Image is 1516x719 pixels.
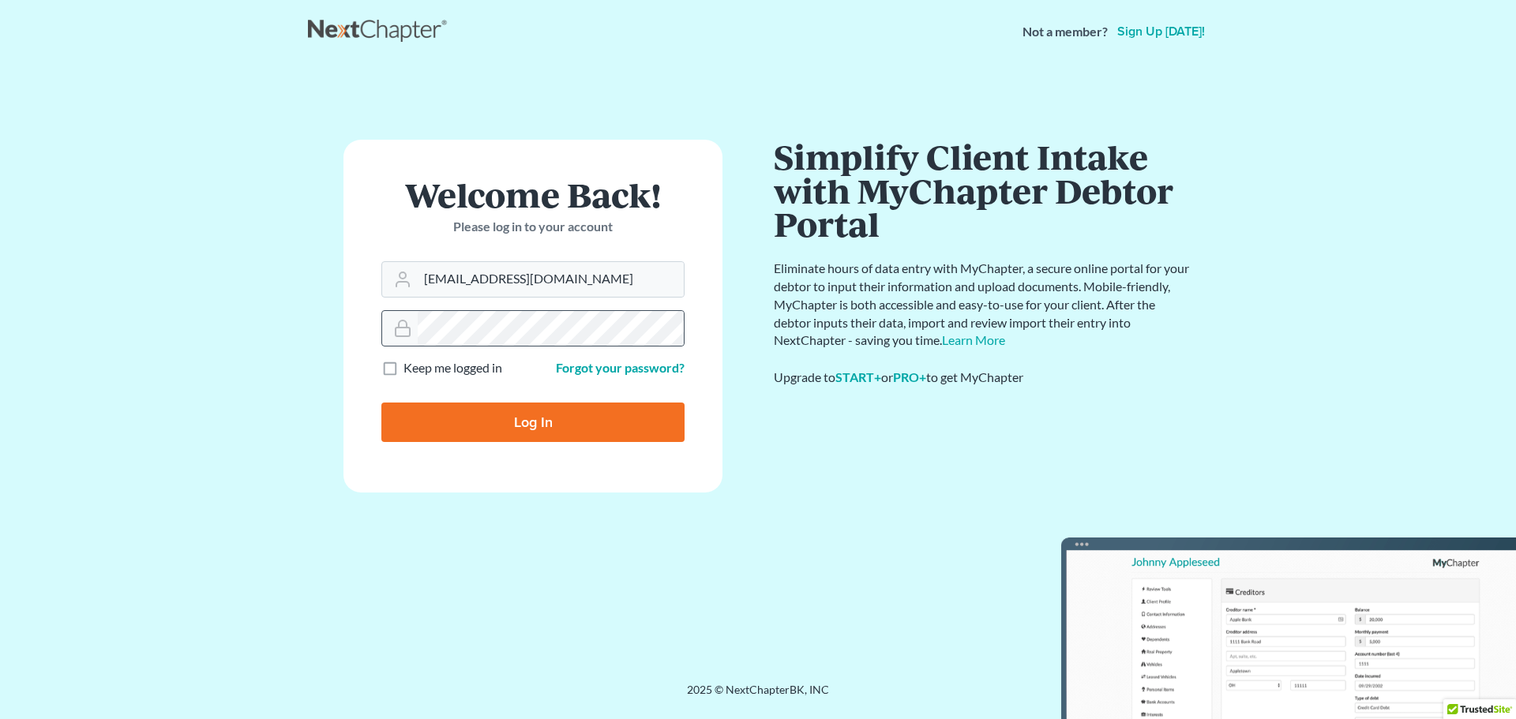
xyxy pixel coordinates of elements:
div: Upgrade to or to get MyChapter [774,369,1192,387]
p: Please log in to your account [381,218,685,236]
h1: Welcome Back! [381,178,685,212]
strong: Not a member? [1023,23,1108,41]
div: 2025 © NextChapterBK, INC [308,682,1208,710]
label: Keep me logged in [403,359,502,377]
a: Learn More [942,332,1005,347]
p: Eliminate hours of data entry with MyChapter, a secure online portal for your debtor to input the... [774,260,1192,350]
a: Sign up [DATE]! [1114,25,1208,38]
h1: Simplify Client Intake with MyChapter Debtor Portal [774,140,1192,241]
a: START+ [835,369,881,384]
input: Email Address [418,262,684,297]
input: Log In [381,403,685,442]
a: PRO+ [893,369,926,384]
a: Forgot your password? [556,360,685,375]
